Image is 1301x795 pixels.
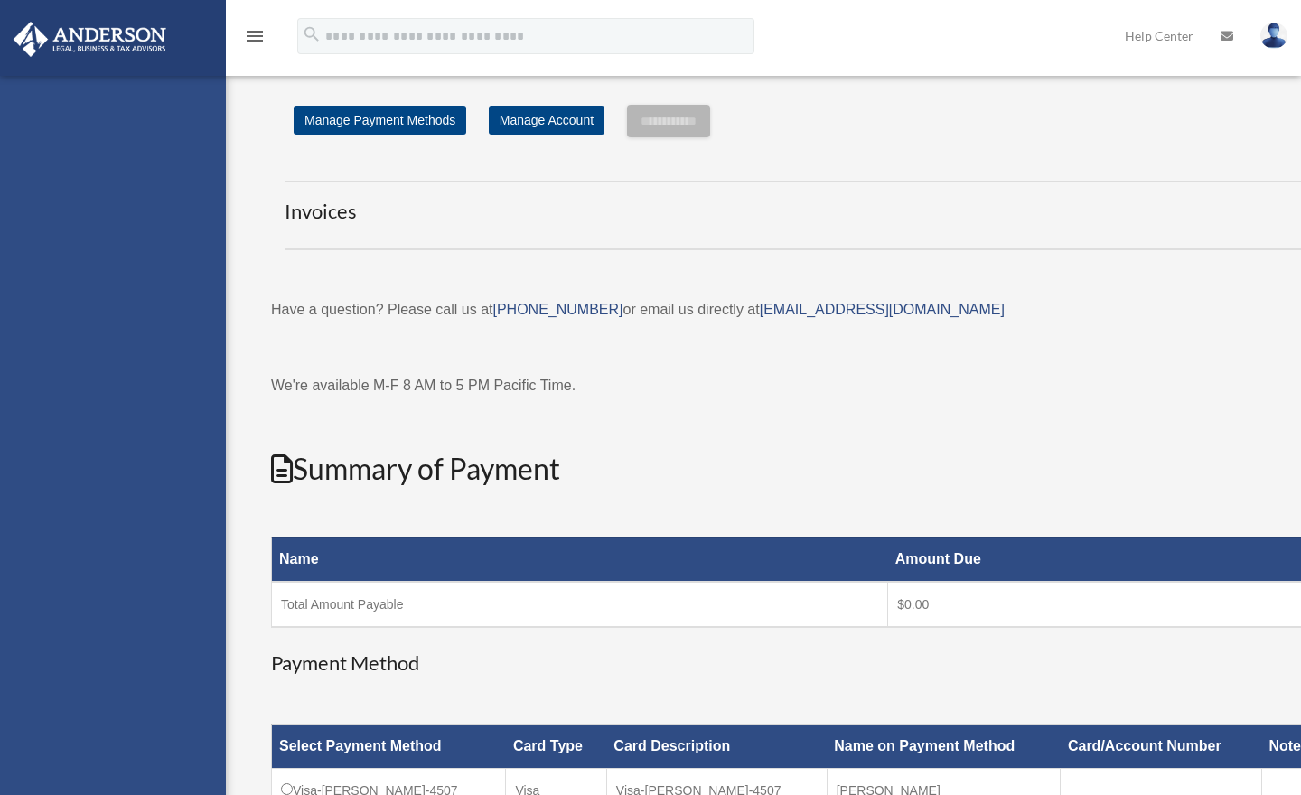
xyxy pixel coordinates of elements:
i: menu [244,25,266,47]
th: Name [272,537,888,582]
img: Anderson Advisors Platinum Portal [8,22,172,57]
td: Total Amount Payable [272,582,888,627]
img: User Pic [1260,23,1287,49]
a: [EMAIL_ADDRESS][DOMAIN_NAME] [760,302,1005,317]
th: Select Payment Method [272,725,506,769]
th: Name on Payment Method [827,725,1061,769]
th: Card/Account Number [1061,725,1262,769]
th: Card Type [506,725,606,769]
a: menu [244,32,266,47]
th: Card Description [606,725,827,769]
a: Manage Account [489,106,604,135]
i: search [302,24,322,44]
a: [PHONE_NUMBER] [492,302,622,317]
a: Manage Payment Methods [294,106,466,135]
